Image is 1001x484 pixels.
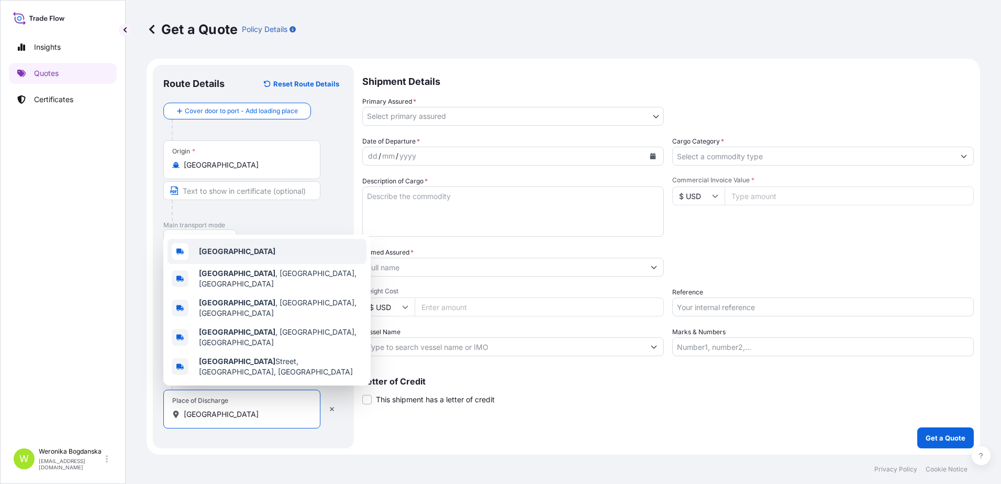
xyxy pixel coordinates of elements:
button: Calendar [644,148,661,164]
p: Insights [34,42,61,52]
input: Select a commodity type [673,147,954,166]
p: Policy Details [242,24,287,35]
div: Show suggestions [163,235,371,386]
b: [GEOGRAPHIC_DATA] [199,247,275,256]
input: Type amount [725,186,974,205]
input: Text to appear on certificate [163,181,320,200]
span: Sea [177,234,191,244]
label: Description of Cargo [362,176,428,186]
input: Full name [363,258,644,277]
button: Select transport [163,229,237,248]
p: Quotes [34,68,59,79]
b: [GEOGRAPHIC_DATA] [199,327,275,336]
label: Marks & Numbers [672,327,726,337]
span: W [19,454,29,464]
b: [GEOGRAPHIC_DATA] [199,357,275,366]
span: , [GEOGRAPHIC_DATA], [GEOGRAPHIC_DATA] [199,298,362,318]
p: Certificates [34,94,73,105]
p: Get a Quote [147,21,238,38]
span: Select primary assured [367,111,446,122]
p: Route Details [163,78,225,90]
input: Number1, number2,... [672,337,974,356]
div: Place of Discharge [172,397,228,405]
p: Cookie Notice [926,465,967,474]
input: Origin [184,160,307,170]
div: year, [398,150,417,162]
div: month, [381,150,396,162]
label: Vessel Name [362,327,401,337]
span: Freight Cost [362,287,664,295]
span: , [GEOGRAPHIC_DATA], [GEOGRAPHIC_DATA] [199,327,362,348]
input: Type to search vessel name or IMO [363,337,644,356]
span: Cover door to port - Add loading place [185,106,298,116]
span: Primary Assured [362,96,416,107]
p: Privacy Policy [874,465,917,474]
span: Date of Departure [362,136,420,147]
p: Get a Quote [926,433,965,443]
label: Cargo Category [672,136,724,147]
button: Show suggestions [954,147,973,166]
div: day, [367,150,379,162]
p: Reset Route Details [273,79,339,89]
input: Place of Discharge [184,409,307,420]
div: / [379,150,381,162]
span: Commercial Invoice Value [672,176,974,184]
button: Show suggestions [644,337,663,356]
button: Show suggestions [644,258,663,277]
b: [GEOGRAPHIC_DATA] [199,298,275,307]
p: Main transport mode [163,221,343,229]
div: / [396,150,398,162]
b: [GEOGRAPHIC_DATA] [199,269,275,278]
p: Letter of Credit [362,377,974,386]
span: , [GEOGRAPHIC_DATA], [GEOGRAPHIC_DATA] [199,268,362,289]
div: Origin [172,147,195,156]
p: Weronika Bogdanska [39,447,104,456]
p: Shipment Details [362,65,974,96]
input: Your internal reference [672,298,974,316]
p: [EMAIL_ADDRESS][DOMAIN_NAME] [39,458,104,470]
span: This shipment has a letter of credit [376,394,495,405]
input: Enter amount [415,298,664,316]
label: Reference [672,287,703,298]
span: Street, [GEOGRAPHIC_DATA], [GEOGRAPHIC_DATA] [199,356,362,377]
label: Named Assured [362,247,414,258]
